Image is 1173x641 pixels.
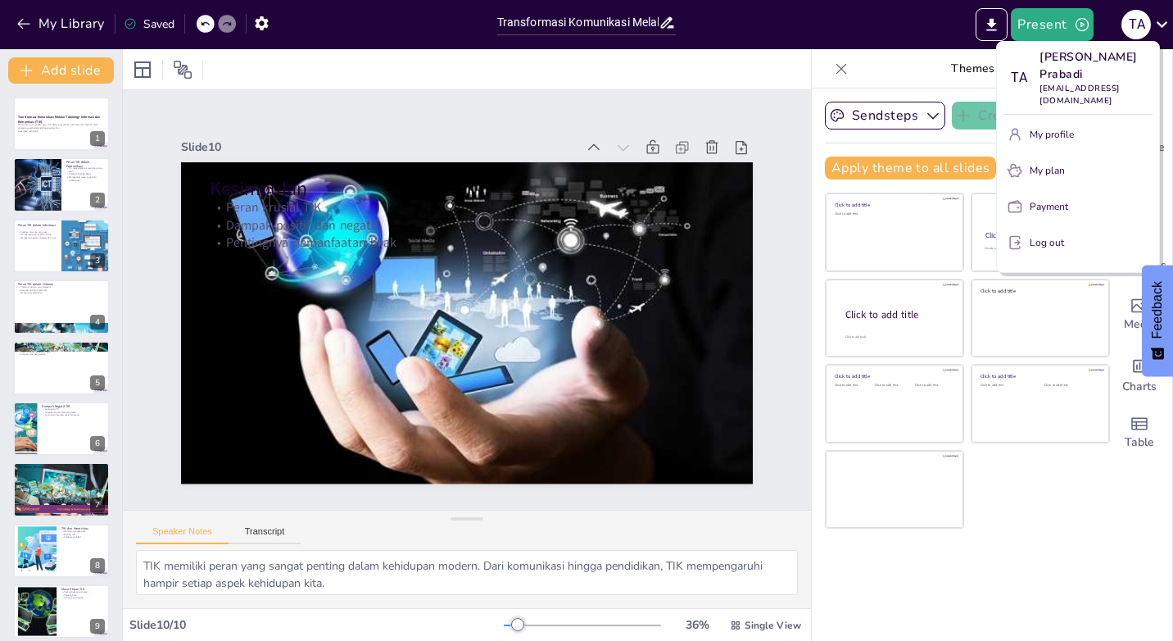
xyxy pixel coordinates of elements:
[1030,199,1068,214] p: Payment
[1150,281,1165,339] span: Feedback
[1003,121,1153,148] button: My profile
[1039,48,1153,83] p: [PERSON_NAME] Prabadi
[1003,157,1153,184] button: My plan
[1003,193,1153,220] button: Payment
[1030,235,1064,250] p: Log out
[1030,163,1065,178] p: My plan
[1039,83,1153,107] p: [EMAIL_ADDRESS][DOMAIN_NAME]
[1142,265,1173,376] button: Feedback - Show survey
[1003,63,1033,93] div: T A
[1003,230,1153,256] button: Log out
[1030,127,1074,142] p: My profile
